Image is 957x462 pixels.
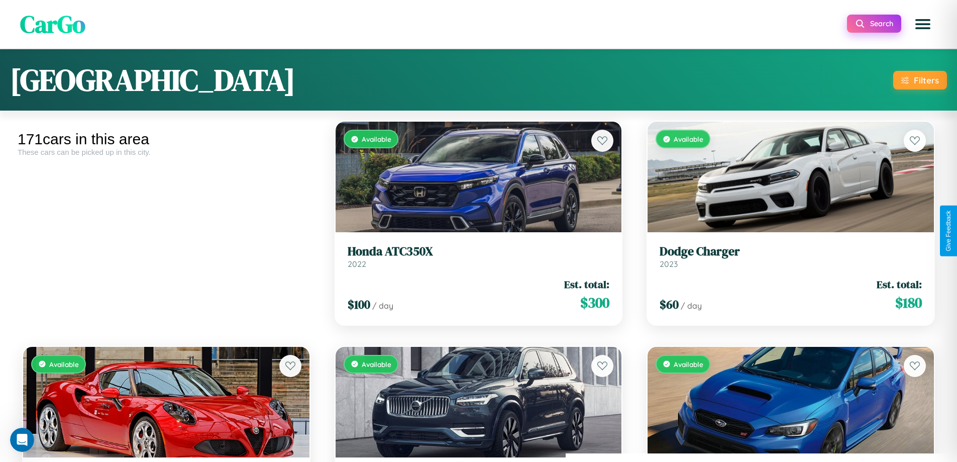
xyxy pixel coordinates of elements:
[914,75,939,85] div: Filters
[10,428,34,452] iframe: Intercom live chat
[895,293,922,313] span: $ 180
[18,148,315,156] div: These cars can be picked up in this city.
[362,135,391,143] span: Available
[893,71,947,89] button: Filters
[10,59,295,101] h1: [GEOGRAPHIC_DATA]
[909,10,937,38] button: Open menu
[660,259,678,269] span: 2023
[660,244,922,269] a: Dodge Charger2023
[564,277,609,292] span: Est. total:
[681,301,702,311] span: / day
[348,296,370,313] span: $ 100
[20,8,85,41] span: CarGo
[348,244,610,259] h3: Honda ATC350X
[49,360,79,368] span: Available
[660,244,922,259] h3: Dodge Charger
[348,259,366,269] span: 2022
[348,244,610,269] a: Honda ATC350X2022
[847,15,901,33] button: Search
[660,296,679,313] span: $ 60
[18,131,315,148] div: 171 cars in this area
[362,360,391,368] span: Available
[877,277,922,292] span: Est. total:
[674,135,703,143] span: Available
[945,211,952,251] div: Give Feedback
[674,360,703,368] span: Available
[580,293,609,313] span: $ 300
[372,301,393,311] span: / day
[870,19,893,28] span: Search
